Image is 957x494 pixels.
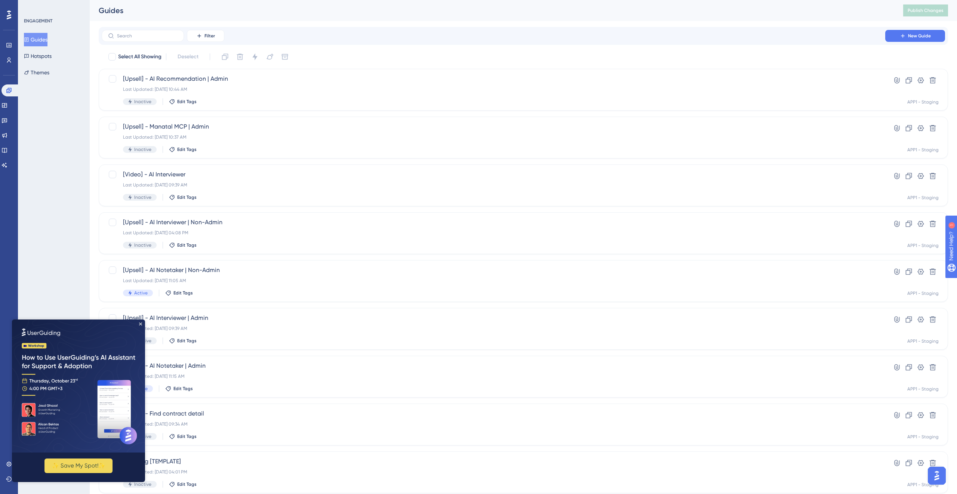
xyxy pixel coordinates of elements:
button: Edit Tags [169,99,197,105]
button: Edit Tags [165,386,193,392]
div: APP1 - Staging [907,99,939,105]
span: Edit Tags [177,481,197,487]
span: [Upsell] - Manatal MCP | Admin [123,122,864,131]
span: Upselling [TEMPLATE] [123,457,864,466]
button: Filter [187,30,224,42]
span: New Guide [908,33,931,39]
button: Edit Tags [169,242,197,248]
div: APP1 - Staging [907,195,939,201]
span: Edit Tags [173,290,193,296]
button: Themes [24,66,49,79]
div: Guides [99,5,884,16]
span: Inactive [134,146,151,152]
div: Last Updated: [DATE] 10:44 AM [123,86,864,92]
iframe: UserGuiding AI Assistant Launcher [926,464,948,487]
span: [Upsell] - AI Notetaker | Admin [123,361,864,370]
span: Edit Tags [177,194,197,200]
span: [Video] - AI Interviewer [123,170,864,179]
span: Inactive [134,481,151,487]
div: APP1 - Staging [907,243,939,248]
span: Edit Tags [177,146,197,152]
div: APP1 - Staging [907,338,939,344]
div: Last Updated: [DATE] 11:15 AM [123,373,864,379]
span: Active [134,290,148,296]
div: Last Updated: [DATE] 04:08 PM [123,230,864,236]
span: Edit Tags [177,433,197,439]
button: Deselect [171,50,205,64]
span: [Upsell] - AI Interviewer | Admin [123,314,864,322]
span: Edit Tags [177,338,197,344]
div: Last Updated: [DATE] 09:39 AM [123,182,864,188]
div: Close Preview [127,3,130,6]
div: Last Updated: [DATE] 11:05 AM [123,278,864,284]
button: ✨ Save My Spot!✨ [33,139,101,154]
div: APP1 - Staging [907,434,939,440]
div: Last Updated: [DATE] 10:37 AM [123,134,864,140]
button: Edit Tags [169,338,197,344]
span: Edit Tags [173,386,193,392]
span: [Upsell] - Find contract detail [123,409,864,418]
span: Edit Tags [177,242,197,248]
button: Edit Tags [169,194,197,200]
span: Inactive [134,194,151,200]
div: Last Updated: [DATE] 04:01 PM [123,469,864,475]
span: Filter [204,33,215,39]
span: Edit Tags [177,99,197,105]
input: Search [117,33,178,38]
button: New Guide [885,30,945,42]
div: ENGAGEMENT [24,18,52,24]
button: Edit Tags [169,481,197,487]
button: Guides [24,33,47,46]
span: Inactive [134,99,151,105]
span: Publish Changes [908,7,944,13]
button: Edit Tags [169,146,197,152]
button: Publish Changes [903,4,948,16]
span: [Upsell] - AI Notetaker | Non-Admin [123,266,864,275]
button: Edit Tags [169,433,197,439]
div: APP1 - Staging [907,290,939,296]
div: APP1 - Staging [907,147,939,153]
div: 1 [52,4,54,10]
div: Last Updated: [DATE] 09:34 AM [123,421,864,427]
div: APP1 - Staging [907,386,939,392]
span: Select All Showing [118,52,161,61]
div: Last Updated: [DATE] 09:39 AM [123,325,864,331]
div: APP1 - Staging [907,482,939,488]
span: Deselect [178,52,199,61]
span: Need Help? [18,2,47,11]
span: [Upsell] - AI Recommendation | Admin [123,74,864,83]
span: [Upsell] - AI Interviewer | Non-Admin [123,218,864,227]
button: Edit Tags [165,290,193,296]
span: Inactive [134,242,151,248]
button: Hotspots [24,49,52,63]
